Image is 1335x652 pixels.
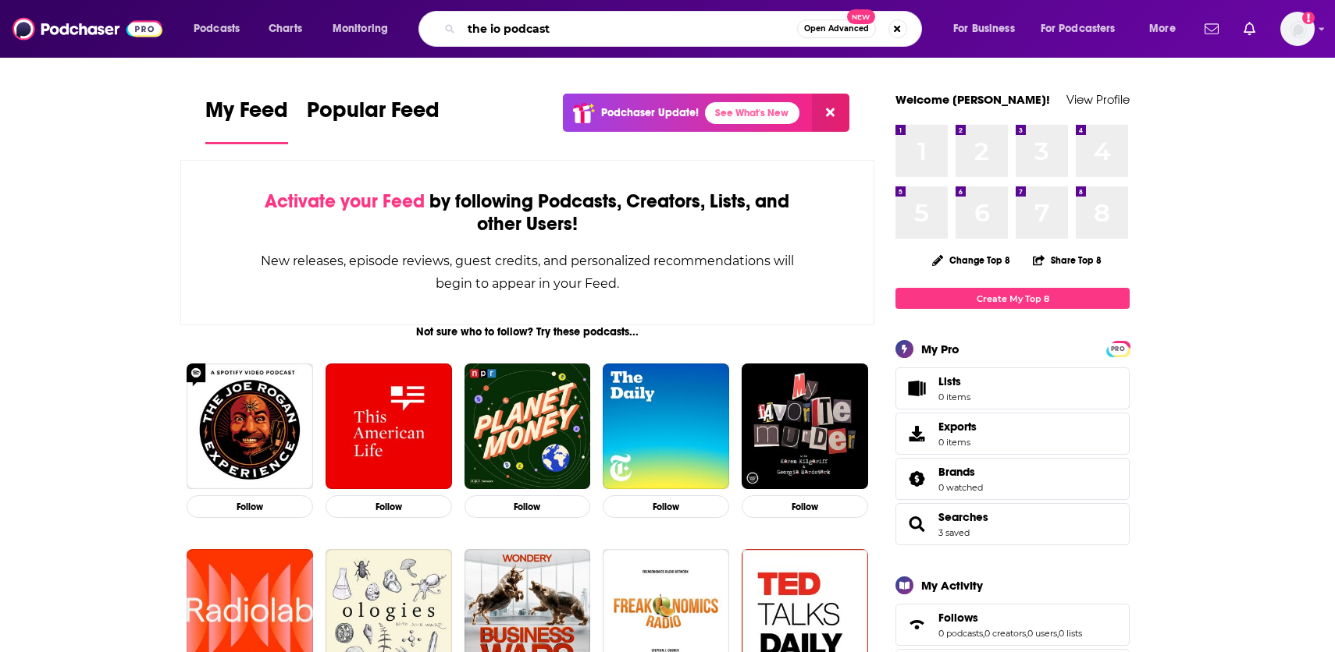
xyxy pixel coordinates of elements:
button: Follow [465,495,591,518]
button: Share Top 8 [1032,245,1102,275]
a: Create My Top 8 [895,288,1130,309]
span: Exports [938,420,977,434]
a: 0 creators [984,628,1026,639]
div: Not sure who to follow? Try these podcasts... [180,325,874,338]
img: My Favorite Murder with Karen Kilgariff and Georgia Hardstark [742,363,868,490]
span: , [1026,628,1027,639]
span: , [1057,628,1059,639]
button: Follow [187,495,313,518]
a: Show notifications dropdown [1198,16,1225,42]
div: by following Podcasts, Creators, Lists, and other Users! [259,190,796,236]
button: open menu [1031,16,1138,41]
a: PRO [1109,342,1127,354]
span: Follows [895,604,1130,646]
span: My Feed [205,97,288,133]
a: Popular Feed [307,97,440,144]
p: Podchaser Update! [601,106,699,119]
span: For Business [953,18,1015,40]
a: Lists [895,367,1130,409]
span: Lists [938,374,970,388]
a: Exports [895,413,1130,455]
div: My Activity [921,578,983,593]
img: This American Life [326,363,452,490]
span: Activate your Feed [265,190,425,213]
button: Show profile menu [1280,12,1315,46]
img: Planet Money [465,363,591,490]
button: Follow [603,495,729,518]
a: 3 saved [938,527,970,538]
input: Search podcasts, credits, & more... [461,16,797,41]
span: Monitoring [333,18,388,40]
a: View Profile [1066,92,1130,107]
button: open menu [942,16,1034,41]
span: PRO [1109,343,1127,355]
span: Open Advanced [804,25,869,33]
button: open menu [1138,16,1195,41]
div: Search podcasts, credits, & more... [433,11,937,47]
a: 0 users [1027,628,1057,639]
span: For Podcasters [1041,18,1116,40]
a: Show notifications dropdown [1237,16,1262,42]
span: Podcasts [194,18,240,40]
div: My Pro [921,342,959,356]
button: open menu [183,16,260,41]
a: Brands [938,465,983,479]
span: Follows [938,611,978,625]
span: Lists [938,374,961,388]
span: Lists [901,377,932,399]
img: Podchaser - Follow, Share and Rate Podcasts [12,14,162,44]
a: 0 podcasts [938,628,983,639]
span: 0 items [938,392,970,402]
a: Charts [258,16,311,41]
a: Follows [938,611,1082,625]
img: The Daily [603,363,729,490]
span: New [847,9,875,24]
img: The Joe Rogan Experience [187,363,313,490]
svg: Add a profile image [1302,12,1315,24]
a: Welcome [PERSON_NAME]! [895,92,1050,107]
span: More [1149,18,1176,40]
span: Searches [895,503,1130,545]
a: Searches [938,510,988,524]
button: Change Top 8 [923,250,1020,270]
span: Brands [895,458,1130,500]
span: 0 items [938,437,977,448]
div: New releases, episode reviews, guest credits, and personalized recommendations will begin to appe... [259,250,796,295]
img: User Profile [1280,12,1315,46]
a: Brands [901,468,932,490]
span: Brands [938,465,975,479]
a: 0 watched [938,482,983,493]
span: Logged in as inkhouseNYC [1280,12,1315,46]
a: My Feed [205,97,288,144]
button: open menu [322,16,408,41]
a: See What's New [705,102,799,124]
button: Follow [326,495,452,518]
span: Popular Feed [307,97,440,133]
button: Follow [742,495,868,518]
a: 0 lists [1059,628,1082,639]
span: Exports [901,423,932,445]
span: , [983,628,984,639]
a: Follows [901,614,932,636]
span: Charts [269,18,302,40]
a: Searches [901,513,932,535]
button: Open AdvancedNew [797,19,876,38]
